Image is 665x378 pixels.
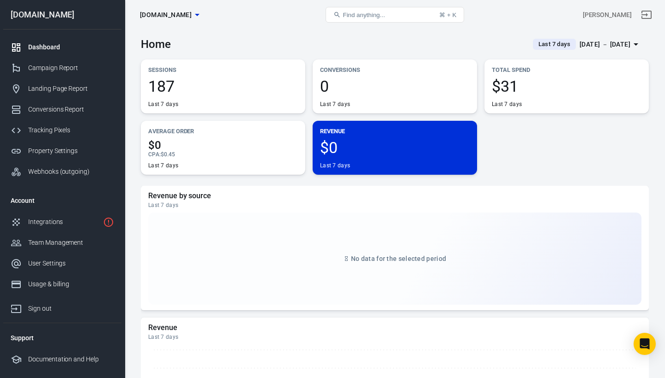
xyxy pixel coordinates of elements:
div: Campaign Report [28,63,114,73]
p: Total Spend [492,65,641,75]
div: Property Settings [28,146,114,156]
a: Integrations [3,212,121,232]
div: Tracking Pixels [28,125,114,135]
div: Integrations [28,217,99,227]
span: No data for the selected period [351,255,446,262]
a: Dashboard [3,37,121,58]
div: Documentation and Help [28,354,114,364]
p: Sessions [148,65,298,75]
svg: 1 networks not verified yet [103,217,114,228]
p: Conversions [320,65,470,75]
div: Last 7 days [320,100,350,108]
div: Team Management [28,238,114,248]
span: $31 [492,78,641,94]
div: Account id: GXqx2G2u [583,10,632,20]
div: [DOMAIN_NAME] [3,11,121,19]
div: Landing Page Report [28,84,114,94]
a: Landing Page Report [3,78,121,99]
button: [DOMAIN_NAME] [136,6,203,24]
div: Last 7 days [148,333,641,341]
p: Average Order [148,126,298,136]
span: $0 [148,140,298,151]
li: Support [3,327,121,349]
button: Last 7 days[DATE] － [DATE] [526,37,649,52]
div: Last 7 days [492,100,522,108]
a: Tracking Pixels [3,120,121,141]
div: User Settings [28,259,114,268]
div: Open Intercom Messenger [634,333,656,355]
a: Property Settings [3,141,121,161]
div: Conversions Report [28,105,114,114]
div: Webhooks (outgoing) [28,167,114,177]
a: Usage & billing [3,274,121,295]
div: [DATE] － [DATE] [580,39,630,50]
div: Last 7 days [148,162,178,169]
div: Last 7 days [148,201,641,209]
div: Last 7 days [320,162,350,169]
span: $0.45 [161,151,175,158]
h5: Revenue by source [148,191,641,201]
a: Webhooks (outgoing) [3,161,121,182]
p: Revenue [320,126,470,136]
span: 0 [320,78,470,94]
button: Find anything...⌘ + K [326,7,464,23]
h3: Home [141,38,171,51]
li: Account [3,189,121,212]
div: Sign out [28,304,114,313]
div: Usage & billing [28,279,114,289]
a: Campaign Report [3,58,121,78]
span: Find anything... [343,12,385,18]
div: Last 7 days [148,100,178,108]
a: Sign out [635,4,658,26]
a: Sign out [3,295,121,319]
a: User Settings [3,253,121,274]
a: Conversions Report [3,99,121,120]
span: Last 7 days [535,40,574,49]
span: worldwidehealthytip.com [140,9,192,21]
div: Dashboard [28,42,114,52]
span: $0 [320,140,470,155]
h5: Revenue [148,323,641,332]
div: ⌘ + K [439,12,456,18]
a: Team Management [3,232,121,253]
span: 187 [148,78,298,94]
span: CPA : [148,151,161,158]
